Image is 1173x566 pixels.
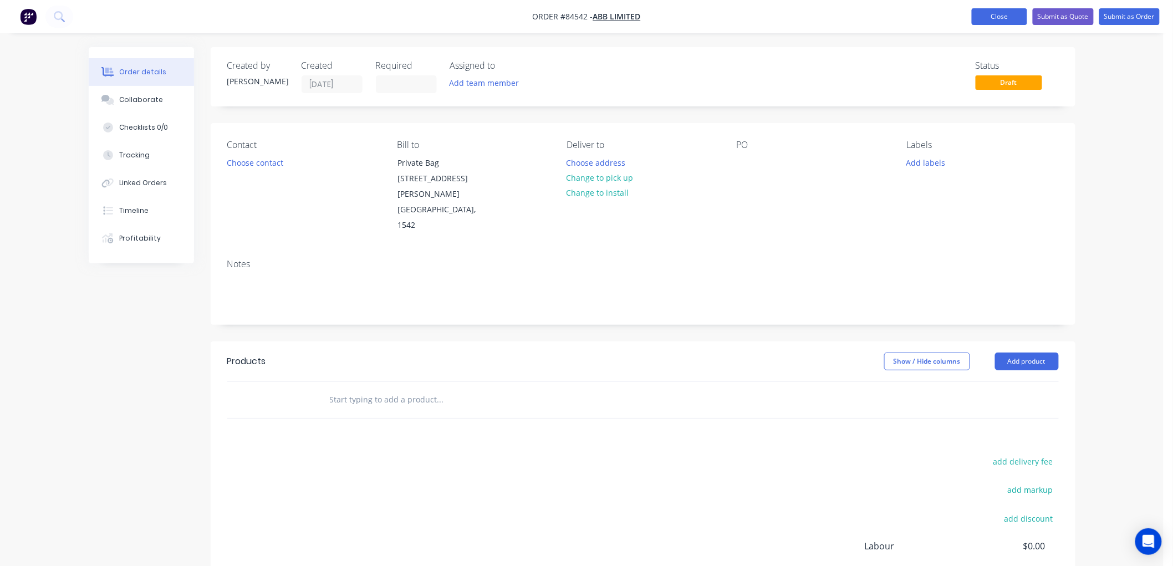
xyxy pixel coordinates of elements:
button: add delivery fee [987,454,1059,469]
img: Factory [20,8,37,25]
button: Change to install [560,185,635,200]
div: Checklists 0/0 [119,123,168,132]
button: Timeline [89,197,194,225]
div: Open Intercom Messenger [1135,528,1162,555]
button: Change to pick up [560,170,639,185]
div: Private Bag [STREET_ADDRESS][PERSON_NAME] [397,155,489,202]
div: Labels [906,140,1058,150]
div: Profitability [119,233,161,243]
div: Contact [227,140,379,150]
button: Profitability [89,225,194,252]
div: Created by [227,60,288,71]
div: Private Bag [STREET_ADDRESS][PERSON_NAME][GEOGRAPHIC_DATA], 1542 [388,155,499,233]
button: Linked Orders [89,169,194,197]
button: Checklists 0/0 [89,114,194,141]
button: Submit as Order [1099,8,1160,25]
div: Notes [227,259,1059,269]
button: Add labels [900,155,951,170]
button: add discount [998,511,1059,526]
div: [GEOGRAPHIC_DATA], 1542 [397,202,489,233]
button: Submit as Quote [1033,8,1094,25]
button: Close [972,8,1027,25]
div: Assigned to [450,60,561,71]
a: ABB Limited [593,12,641,22]
span: Draft [976,75,1042,89]
button: Collaborate [89,86,194,114]
button: Add team member [450,75,526,90]
button: Choose address [560,155,631,170]
div: Deliver to [567,140,718,150]
div: Timeline [119,206,149,216]
button: add markup [1002,482,1059,497]
div: Bill to [397,140,549,150]
button: Show / Hide columns [884,353,970,370]
button: Choose contact [221,155,289,170]
div: Status [976,60,1059,71]
button: Add team member [443,75,525,90]
input: Start typing to add a product... [329,389,551,411]
span: $0.00 [963,539,1045,553]
div: Products [227,355,266,368]
div: Order details [119,67,166,77]
div: PO [737,140,889,150]
button: Order details [89,58,194,86]
div: Collaborate [119,95,163,105]
div: Created [302,60,363,71]
div: Required [376,60,437,71]
div: Tracking [119,150,150,160]
button: Tracking [89,141,194,169]
div: Linked Orders [119,178,167,188]
span: Order #84542 - [533,12,593,22]
span: Labour [865,539,963,553]
div: [PERSON_NAME] [227,75,288,87]
button: Add product [995,353,1059,370]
